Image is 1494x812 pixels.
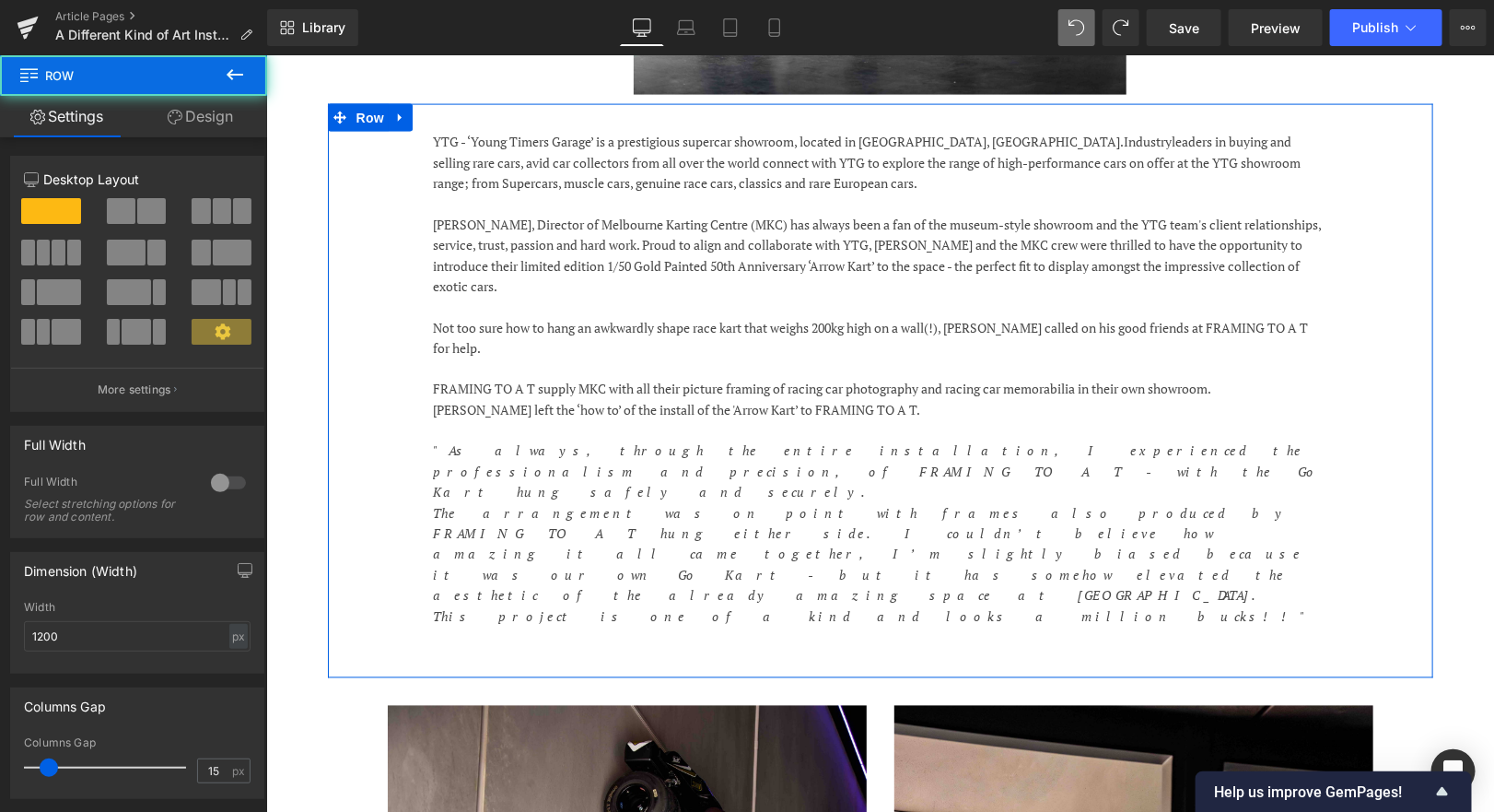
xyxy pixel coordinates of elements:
span: Industry [858,77,906,95]
p: FRAMING TO A T supply MKC with all their picture framing of racing car photography and racing car... [168,324,1061,345]
a: Mobile [753,9,797,46]
span: Library [302,19,345,36]
button: Undo [1058,9,1095,46]
a: Design [134,96,267,137]
p: [PERSON_NAME], Director of Melbourne Karting Centre (MKC) has always been a fan of the museum-sty... [168,159,1061,242]
p: YTG - ‘Young Timers Garage’ is a prestigious supercar showroom, located in [GEOGRAPHIC_DATA], [GE... [168,76,1061,138]
div: Dimension (Width) [24,553,137,579]
a: Expand / Collapse [123,49,146,76]
div: Open Intercom Messenger [1431,749,1476,794]
i: "As always, through the entire installation, I experienced the professionalism and precision, of ... [168,387,1055,446]
span: Row [18,55,203,96]
span: A Different Kind of Art Install for FRAMING TO A T [55,28,232,42]
p: More settings [98,382,171,398]
div: Full Width [24,427,86,453]
span: Save [1169,18,1199,38]
p: Not too sure how to hang an awkwardly shape race kart that weighs 200kg high on a wall(!), [PERSO... [168,263,1061,304]
button: More [1450,9,1487,46]
a: Article Pages [55,9,267,24]
a: Laptop [664,9,708,46]
div: px [229,624,248,649]
span: Help us improve GemPages! [1214,783,1431,801]
button: Publish [1330,9,1442,46]
a: Desktop [620,9,664,46]
p: Desktop Layout [24,170,251,189]
div: Columns Gap [24,688,106,714]
span: Preview [1251,18,1301,38]
span: px [232,765,248,777]
button: Redo [1103,9,1139,46]
div: Select stretching options for row and content. [24,498,190,524]
a: Tablet [708,9,753,46]
div: Width [24,601,251,614]
span: leaders in buying and selling rare cars, avid car collectors from all over the world connect with... [168,77,1035,136]
button: Show survey - Help us improve GemPages! [1214,781,1453,803]
p: [PERSON_NAME] left the ‘how to’ of the install of the 'Arrow Kart’ to FRAMING TO A T. [168,346,1061,366]
a: Preview [1229,9,1323,46]
i: The arrangement was on point with frames also produced by FRAMING TO A T hung either side. I coul... [168,450,1037,550]
span: Publish [1352,20,1398,35]
div: Full Width [24,475,193,494]
input: auto [24,621,251,652]
a: New Library [267,9,358,46]
div: Columns Gap [24,736,251,749]
button: More settings [11,368,263,411]
span: Row [86,49,123,76]
i: This project is one of a kind and looks a million bucks!!" [168,553,1052,571]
